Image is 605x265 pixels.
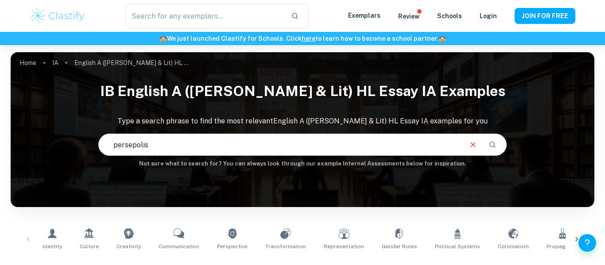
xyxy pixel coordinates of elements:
a: Schools [437,12,462,19]
p: English A ([PERSON_NAME] & Lit) HL Essay [74,58,190,68]
span: Political Systems [435,242,480,250]
p: Type a search phrase to find the most relevant English A ([PERSON_NAME] & Lit) HL Essay IA exampl... [11,116,594,127]
button: JOIN FOR FREE [515,8,575,24]
span: Perspective [217,242,248,250]
a: here [302,35,315,42]
h1: IB English A ([PERSON_NAME] & Lit) HL Essay IA examples [11,77,594,105]
span: Colonialism [498,242,529,250]
span: Culture [80,242,99,250]
h6: We just launched Clastify for Schools. Click to learn how to become a school partner. [2,34,603,43]
button: Clear [465,136,481,153]
a: Login [480,12,497,19]
a: Home [19,57,36,69]
h6: Not sure what to search for? You can always look through our example Internal Assessments below f... [11,159,594,168]
button: Help and Feedback [578,234,596,252]
input: Search for any exemplars... [125,4,284,28]
span: Identity [43,242,62,250]
span: 🏫 [159,35,167,42]
input: E.g. A Doll's House, Sylvia Plath, identity and belonging... [99,132,462,157]
span: Propaganda [547,242,578,250]
span: Transformation [265,242,306,250]
span: Gender Roles [382,242,417,250]
span: Creativity [116,242,141,250]
span: Communication [159,242,199,250]
p: Review [398,12,419,21]
span: Representation [324,242,364,250]
p: Exemplars [348,11,380,20]
a: IA [52,57,58,69]
button: Search [485,137,500,152]
span: 🏫 [438,35,446,42]
img: Clastify logo [30,7,86,25]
